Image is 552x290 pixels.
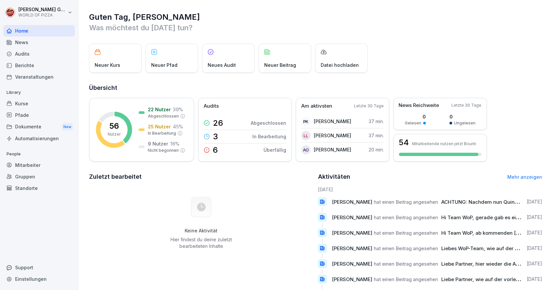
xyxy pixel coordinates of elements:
p: [PERSON_NAME] [314,146,351,153]
h5: Keine Aktivität [168,228,234,234]
p: 39 % [173,106,183,113]
p: WORLD OF PIZZA [18,13,66,17]
a: Audits [3,48,75,60]
p: Neuer Pfad [151,62,177,68]
p: 16 % [170,140,179,147]
p: Neuer Kurs [95,62,120,68]
div: Support [3,262,75,273]
p: Library [3,87,75,98]
a: Veranstaltungen [3,71,75,83]
p: Datei hochladen [321,62,359,68]
p: Mitarbeitende nutzen jetzt Bounti [412,141,476,146]
span: hat einen Beitrag angesehen [374,276,438,282]
p: Ungelesen [454,120,475,126]
a: Mitarbeiter [3,159,75,171]
p: 3 [213,133,218,141]
a: Kurse [3,98,75,109]
p: In Bearbeitung [148,130,176,136]
p: 6 [213,146,218,154]
span: [PERSON_NAME] [332,199,372,205]
h3: 54 [399,139,409,146]
p: [DATE] [527,198,542,205]
span: hat einen Beitrag angesehen [374,245,438,251]
a: Pfade [3,109,75,121]
p: Abgeschlossen [251,119,286,126]
a: Home [3,25,75,37]
p: Neuer Beitrag [264,62,296,68]
p: Nutzer [108,131,121,137]
p: Überfällig [264,146,286,153]
p: [PERSON_NAME] [314,132,351,139]
p: In Bearbeitung [252,133,286,140]
p: 9 Nutzer [148,140,168,147]
p: News Reichweite [399,102,439,109]
a: Automatisierungen [3,133,75,144]
p: Audits [204,102,219,110]
span: hat einen Beitrag angesehen [374,199,438,205]
a: Mehr anzeigen [507,174,542,180]
h1: Guten Tag, [PERSON_NAME] [89,12,542,22]
span: [PERSON_NAME] [332,276,372,282]
span: hat einen Beitrag angesehen [374,261,438,267]
span: [PERSON_NAME] [332,261,372,267]
a: DokumenteNew [3,121,75,133]
h2: Übersicht [89,83,542,92]
h2: Zuletzt bearbeitet [89,172,313,181]
p: Letzte 30 Tage [354,103,384,109]
a: Standorte [3,182,75,194]
p: Neues Audit [208,62,236,68]
p: 0 [449,113,475,120]
p: Abgeschlossen [148,113,179,119]
div: AO [301,145,310,154]
p: 37 min. [369,118,384,125]
div: LL [301,131,310,140]
p: 25 Nutzer [148,123,171,130]
p: [DATE] [527,245,542,251]
span: hat einen Beitrag angesehen [374,230,438,236]
p: Hier findest du deine zuletzt bearbeiteten Inhalte [168,236,234,250]
p: People [3,149,75,159]
p: 45 % [173,123,183,130]
p: 22 Nutzer [148,106,171,113]
span: [PERSON_NAME] [332,230,372,236]
p: [DATE] [527,214,542,221]
p: [DATE] [527,229,542,236]
p: Nicht begonnen [148,147,179,153]
div: Dokumente [3,121,75,133]
p: 20 min. [369,146,384,153]
p: Gelesen [405,120,421,126]
p: [PERSON_NAME] [314,118,351,125]
p: 37 min. [369,132,384,139]
p: Letzte 30 Tage [451,102,481,108]
p: 0 [405,113,426,120]
span: [PERSON_NAME] [332,214,372,221]
span: hat einen Beitrag angesehen [374,214,438,221]
p: 56 [109,122,119,130]
p: [DATE] [527,260,542,267]
p: [DATE] [527,276,542,282]
a: News [3,37,75,48]
p: [PERSON_NAME] Goldmann [18,7,66,13]
a: Berichte [3,60,75,71]
p: Was möchtest du [DATE] tun? [89,22,542,33]
span: [PERSON_NAME] [332,245,372,251]
div: PK [301,117,310,126]
a: Gruppen [3,171,75,182]
a: Einstellungen [3,273,75,285]
h2: Aktivitäten [318,172,350,181]
h6: [DATE] [318,186,542,193]
p: 26 [213,119,223,127]
p: Am aktivsten [301,102,332,110]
